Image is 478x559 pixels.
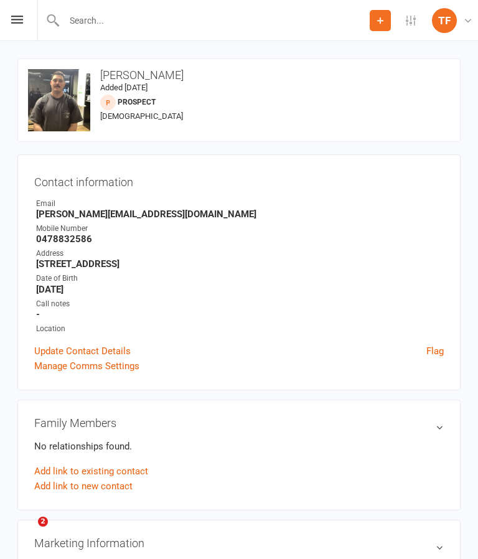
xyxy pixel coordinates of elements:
strong: - [36,309,444,320]
h3: Marketing Information [34,537,444,550]
img: image1757582133.png [28,69,90,131]
iframe: Intercom live chat [12,517,42,547]
a: Update Contact Details [34,344,131,359]
strong: [STREET_ADDRESS] [36,258,444,270]
span: 2 [38,517,48,527]
input: Search... [60,12,370,29]
div: Location [36,323,444,335]
p: No relationships found. [34,439,444,454]
a: Add link to existing contact [34,464,148,479]
time: Added [DATE] [100,83,148,92]
div: Date of Birth [36,273,444,284]
h3: Contact information [34,171,444,189]
snap: prospect [118,98,156,106]
div: Email [36,198,444,210]
div: Call notes [36,298,444,310]
a: Add link to new contact [34,479,133,494]
strong: [PERSON_NAME][EMAIL_ADDRESS][DOMAIN_NAME] [36,209,444,220]
div: Mobile Number [36,223,444,235]
div: TF [432,8,457,33]
strong: 0478832586 [36,233,444,245]
span: [DEMOGRAPHIC_DATA] [100,111,183,121]
div: Address [36,248,444,260]
a: Manage Comms Settings [34,359,139,373]
a: Flag [426,344,444,359]
h3: Family Members [34,416,444,430]
strong: [DATE] [36,284,444,295]
h3: [PERSON_NAME] [28,69,450,82]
